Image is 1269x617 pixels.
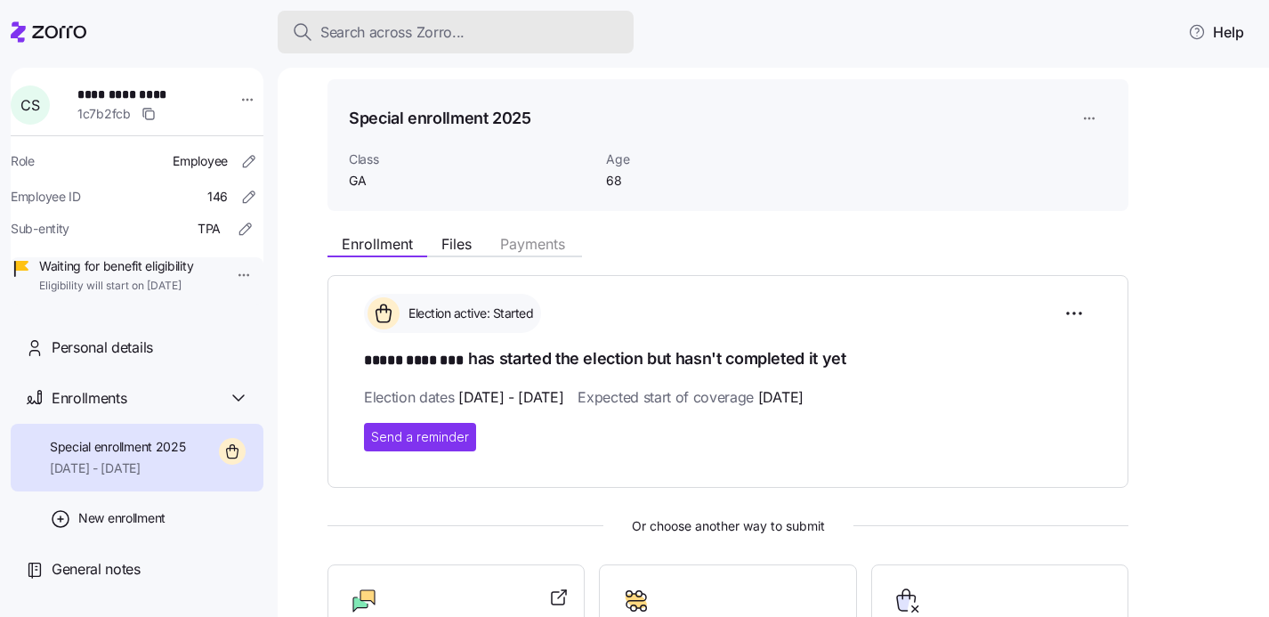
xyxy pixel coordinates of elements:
[39,279,193,294] span: Eligibility will start on [DATE]
[173,152,228,170] span: Employee
[39,257,193,275] span: Waiting for benefit eligibility
[578,386,803,409] span: Expected start of coverage
[403,304,533,322] span: Election active: Started
[758,386,804,409] span: [DATE]
[320,21,465,44] span: Search across Zorro...
[364,423,476,451] button: Send a reminder
[278,11,634,53] button: Search across Zorro...
[364,347,1092,372] h1: has started the election but hasn't completed it yet
[606,172,785,190] span: 68
[349,107,531,129] h1: Special enrollment 2025
[52,337,153,359] span: Personal details
[198,220,221,238] span: TPA
[1174,14,1258,50] button: Help
[52,558,141,580] span: General notes
[50,438,186,456] span: Special enrollment 2025
[441,237,472,251] span: Files
[52,387,126,410] span: Enrollments
[20,98,39,112] span: C S
[11,188,81,206] span: Employee ID
[50,459,186,477] span: [DATE] - [DATE]
[207,188,228,206] span: 146
[458,386,563,409] span: [DATE] - [DATE]
[500,237,565,251] span: Payments
[327,516,1128,536] span: Or choose another way to submit
[342,237,413,251] span: Enrollment
[349,172,592,190] span: GA
[606,150,785,168] span: Age
[1188,21,1244,43] span: Help
[11,152,35,170] span: Role
[77,105,131,123] span: 1c7b2fcb
[11,220,69,238] span: Sub-entity
[349,150,592,168] span: Class
[364,386,563,409] span: Election dates
[371,428,469,446] span: Send a reminder
[78,509,166,527] span: New enrollment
